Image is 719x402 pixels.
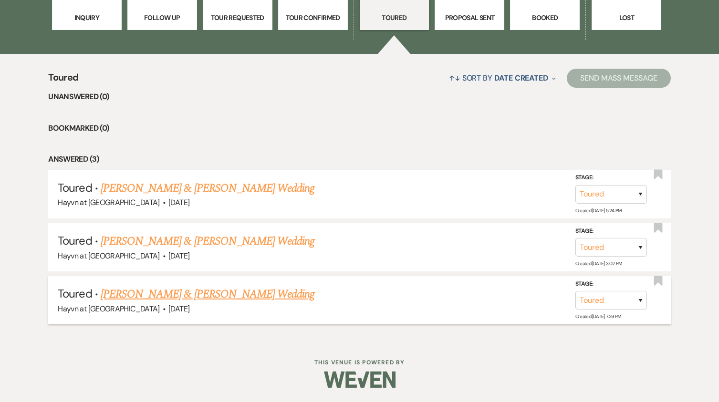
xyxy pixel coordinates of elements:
[58,286,92,301] span: Toured
[567,69,671,88] button: Send Mass Message
[441,12,498,23] p: Proposal Sent
[598,12,655,23] p: Lost
[58,197,159,207] span: Hayvn at [GEOGRAPHIC_DATA]
[134,12,191,23] p: Follow Up
[168,304,189,314] span: [DATE]
[324,363,396,396] img: Weven Logo
[209,12,266,23] p: Tour Requested
[101,233,314,250] a: [PERSON_NAME] & [PERSON_NAME] Wedding
[575,260,622,267] span: Created: [DATE] 3:02 PM
[58,304,159,314] span: Hayvn at [GEOGRAPHIC_DATA]
[168,197,189,207] span: [DATE]
[575,279,647,289] label: Stage:
[48,91,670,103] li: Unanswered (0)
[516,12,573,23] p: Booked
[575,173,647,183] label: Stage:
[168,251,189,261] span: [DATE]
[575,226,647,236] label: Stage:
[48,122,670,134] li: Bookmarked (0)
[58,12,115,23] p: Inquiry
[58,180,92,195] span: Toured
[366,12,423,23] p: Toured
[48,70,78,91] span: Toured
[101,286,314,303] a: [PERSON_NAME] & [PERSON_NAME] Wedding
[284,12,342,23] p: Tour Confirmed
[101,180,314,197] a: [PERSON_NAME] & [PERSON_NAME] Wedding
[494,73,548,83] span: Date Created
[575,207,622,214] span: Created: [DATE] 5:24 PM
[58,251,159,261] span: Hayvn at [GEOGRAPHIC_DATA]
[445,65,560,91] button: Sort By Date Created
[58,233,92,248] span: Toured
[48,153,670,165] li: Answered (3)
[449,73,460,83] span: ↑↓
[575,313,621,320] span: Created: [DATE] 7:29 PM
